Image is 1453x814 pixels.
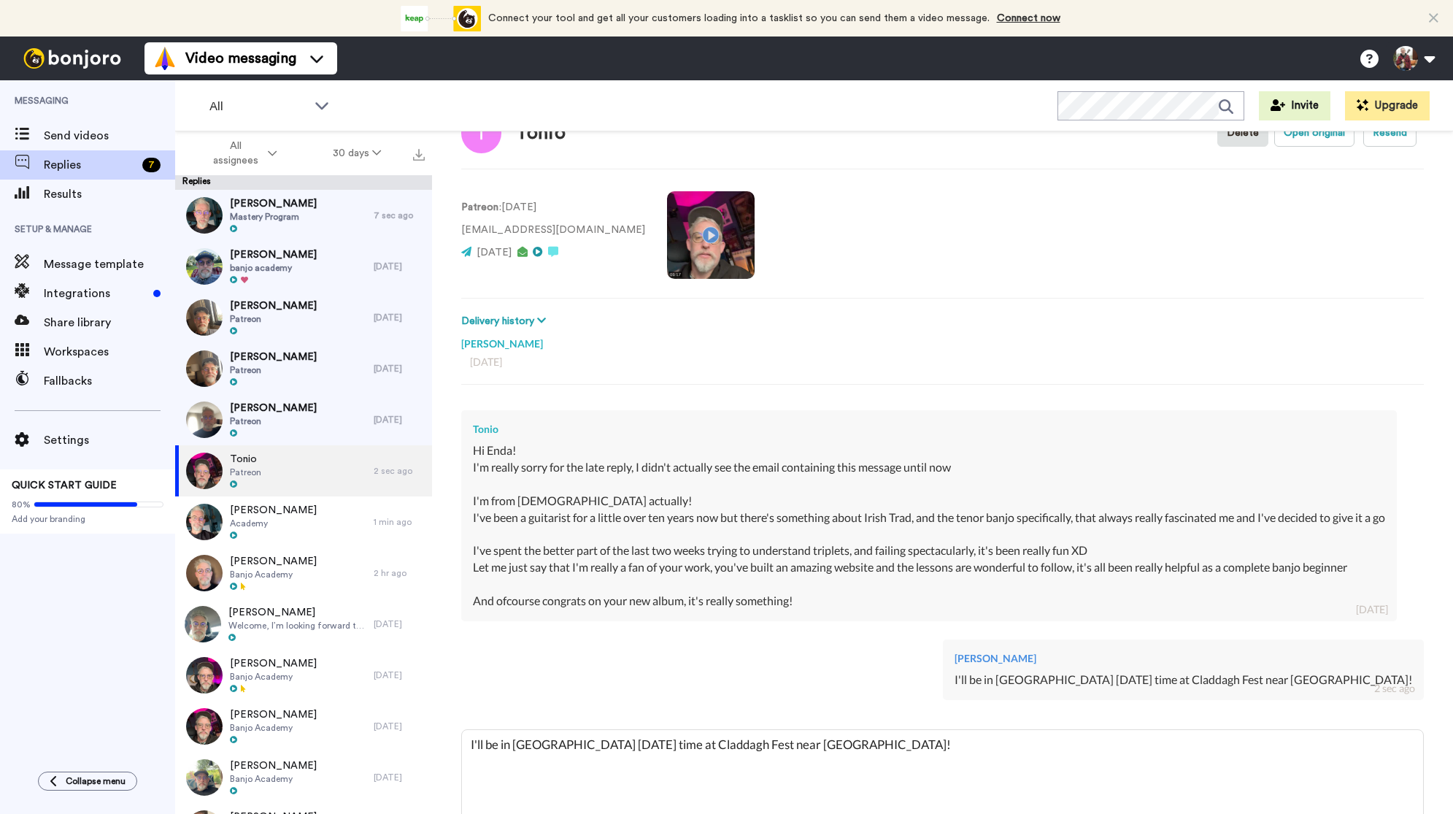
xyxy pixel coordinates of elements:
a: Connect now [997,13,1060,23]
span: [PERSON_NAME] [230,401,317,415]
span: All [209,98,307,115]
img: export.svg [413,149,425,161]
div: [DATE] [374,261,425,272]
a: [PERSON_NAME]banjo academy[DATE] [175,241,432,292]
button: Resend [1363,119,1417,147]
div: [DATE] [374,363,425,375]
img: 07191468-041e-45a6-97cd-2665098727a1-thumb.jpg [185,606,221,642]
a: [PERSON_NAME]Welcome, I’m looking forward to working with you[DATE] [175,599,432,650]
span: All assignees [206,139,265,168]
a: [PERSON_NAME]Mastery Program7 sec ago [175,190,432,241]
button: Collapse menu [38,772,137,791]
span: Banjo Academy [230,671,317,683]
div: Hi Enda! I'm really sorry for the late reply, I didn't actually see the email containing this mes... [473,442,1385,559]
img: bj-logo-header-white.svg [18,48,127,69]
span: Patreon [230,364,317,376]
div: 7 [142,158,161,172]
div: [DATE] [470,355,1415,369]
img: 0611af3a-1b2c-434a-a604-d0f7b232feb2-thumb.jpg [186,299,223,336]
div: [DATE] [1356,602,1388,617]
span: Patreon [230,415,317,427]
div: [DATE] [374,772,425,783]
div: I'll be in [GEOGRAPHIC_DATA] [DATE] time at Claddagh Fest near [GEOGRAPHIC_DATA]! [955,672,1412,688]
span: Banjo Academy [230,722,317,734]
span: Add your branding [12,513,163,525]
div: [DATE] [374,669,425,681]
img: 5a536699-0e54-4cb0-8fef-4810c36a2b36-thumb.jpg [186,453,223,489]
img: efac5f88-c638-4705-8552-043b39044f88-thumb.jpg [186,555,223,591]
button: Upgrade [1345,91,1430,120]
a: [PERSON_NAME]Banjo Academy[DATE] [175,701,432,752]
span: [PERSON_NAME] [228,605,366,620]
img: d717b4ab-fdd3-4fca-a2c3-67736a8fe550-thumb.jpg [186,504,223,540]
span: QUICK START GUIDE [12,480,117,491]
div: Let me just say that I'm really a fan of your work, you've built an amazing website and the lesso... [473,559,1385,610]
span: Workspaces [44,343,175,361]
button: Invite [1259,91,1330,120]
span: Banjo Academy [230,569,317,580]
div: [DATE] [374,618,425,630]
div: [PERSON_NAME] [461,329,1424,351]
button: Open original [1274,119,1354,147]
p: : [DATE] [461,200,645,215]
a: [PERSON_NAME]Academy1 min ago [175,496,432,548]
img: Image of Tonio [461,113,501,153]
img: 9c10d8d8-d3c8-4e00-884e-eb5cb20a7fcd-thumb.jpg [186,708,223,745]
div: Tonio [473,422,1385,437]
a: [PERSON_NAME]Banjo Academy[DATE] [175,650,432,701]
span: [PERSON_NAME] [230,196,317,211]
div: 1 min ago [374,516,425,528]
div: 2 sec ago [1374,681,1415,696]
span: Send videos [44,127,175,145]
span: [DATE] [477,247,512,258]
img: af794b58-3508-408c-abc6-3066f0630766-thumb.jpg [186,402,223,438]
strong: Patreon [461,202,499,212]
div: 2 sec ago [374,465,425,477]
button: 30 days [305,140,409,166]
span: [PERSON_NAME] [230,247,317,262]
div: 2 hr ago [374,567,425,579]
a: [PERSON_NAME]Patreon[DATE] [175,394,432,445]
span: [PERSON_NAME] [230,503,317,518]
img: b0fb5b5f-43ac-4cc0-89f4-018413bce3a2-thumb.jpg [186,657,223,694]
span: Settings [44,431,175,449]
div: Tonio [516,123,566,144]
span: Replies [44,156,136,174]
span: Connect your tool and get all your customers loading into a tasklist so you can send them a video... [488,13,990,23]
span: Video messaging [185,48,296,69]
span: Academy [230,518,317,529]
a: [PERSON_NAME]Banjo Academy2 hr ago [175,548,432,599]
span: [PERSON_NAME] [230,299,317,313]
span: Fallbacks [44,372,175,390]
div: [PERSON_NAME] [955,651,1412,666]
span: [PERSON_NAME] [230,350,317,364]
span: 80% [12,499,31,510]
span: Collapse menu [66,775,126,787]
span: Results [44,185,175,203]
span: Message template [44,256,175,273]
span: Integrations [44,285,147,302]
span: [PERSON_NAME] [230,707,317,722]
span: Mastery Program [230,211,317,223]
span: [PERSON_NAME] [230,656,317,671]
span: Patreon [230,313,317,325]
img: b4ba56bb-ddc2-4ad1-bf8c-b69826f84374-thumb.jpg [186,350,223,387]
button: Export all results that match these filters now. [409,142,429,164]
div: Replies [175,175,432,190]
span: Share library [44,314,175,331]
p: [EMAIL_ADDRESS][DOMAIN_NAME] [461,223,645,238]
a: TonioPatreon2 sec ago [175,445,432,496]
button: Delete [1217,119,1268,147]
button: Delivery history [461,313,550,329]
div: [DATE] [374,414,425,426]
span: [PERSON_NAME] [230,759,317,773]
span: banjo academy [230,262,317,274]
div: [DATE] [374,312,425,323]
img: a4e37861-0399-48e4-8312-7b0770505e87-thumb.jpg [186,248,223,285]
div: 7 sec ago [374,210,425,221]
img: c01d1646-0bfb-4f85-9c0d-b6461f4c9f7e-thumb.jpg [186,197,223,234]
button: All assignees [178,133,305,174]
img: vm-color.svg [153,47,177,70]
div: animation [401,6,481,31]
